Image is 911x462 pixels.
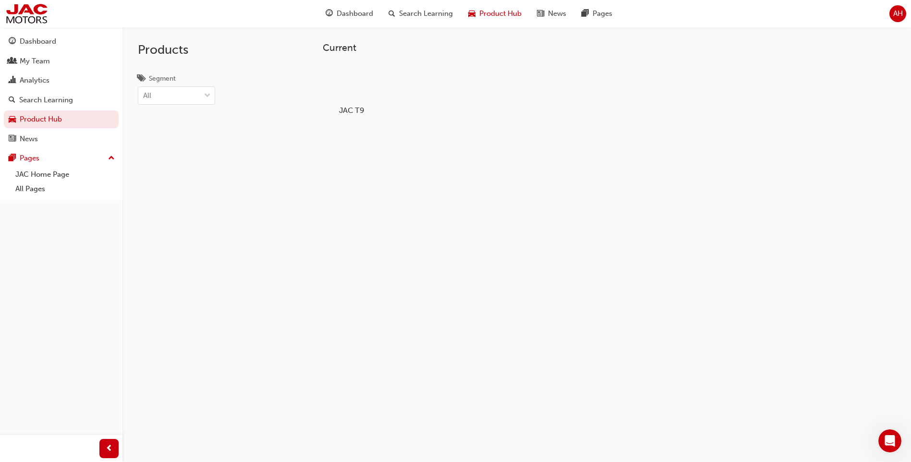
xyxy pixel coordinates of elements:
[574,4,620,24] a: pages-iconPages
[326,8,333,20] span: guage-icon
[389,8,395,20] span: search-icon
[20,56,50,67] div: My Team
[548,8,566,19] span: News
[399,8,453,19] span: Search Learning
[9,154,16,163] span: pages-icon
[20,36,56,47] div: Dashboard
[323,42,868,53] h3: Current
[4,149,119,167] button: Pages
[4,110,119,128] a: Product Hub
[106,443,113,455] span: prev-icon
[143,90,151,101] div: All
[889,5,906,22] button: AH
[593,8,612,19] span: Pages
[325,106,378,115] h5: JAC T9
[4,130,119,148] a: News
[9,135,16,144] span: news-icon
[4,33,119,50] a: Dashboard
[19,95,73,106] div: Search Learning
[12,182,119,196] a: All Pages
[20,134,38,145] div: News
[20,75,49,86] div: Analytics
[20,153,39,164] div: Pages
[9,37,16,46] span: guage-icon
[4,31,119,149] button: DashboardMy TeamAnalyticsSearch LearningProduct HubNews
[479,8,522,19] span: Product Hub
[138,42,215,58] h2: Products
[9,76,16,85] span: chart-icon
[529,4,574,24] a: news-iconNews
[4,91,119,109] a: Search Learning
[878,429,901,452] iframe: Intercom live chat
[138,75,145,84] span: tags-icon
[9,115,16,124] span: car-icon
[893,8,903,19] span: AH
[318,4,381,24] a: guage-iconDashboard
[461,4,529,24] a: car-iconProduct Hub
[468,8,475,20] span: car-icon
[204,90,211,102] span: down-icon
[4,52,119,70] a: My Team
[9,57,16,66] span: people-icon
[537,8,544,20] span: news-icon
[5,3,49,24] img: jac-portal
[337,8,373,19] span: Dashboard
[323,61,380,117] a: JAC T9
[582,8,589,20] span: pages-icon
[381,4,461,24] a: search-iconSearch Learning
[4,72,119,89] a: Analytics
[12,167,119,182] a: JAC Home Page
[108,152,115,165] span: up-icon
[149,74,176,84] div: Segment
[9,96,15,105] span: search-icon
